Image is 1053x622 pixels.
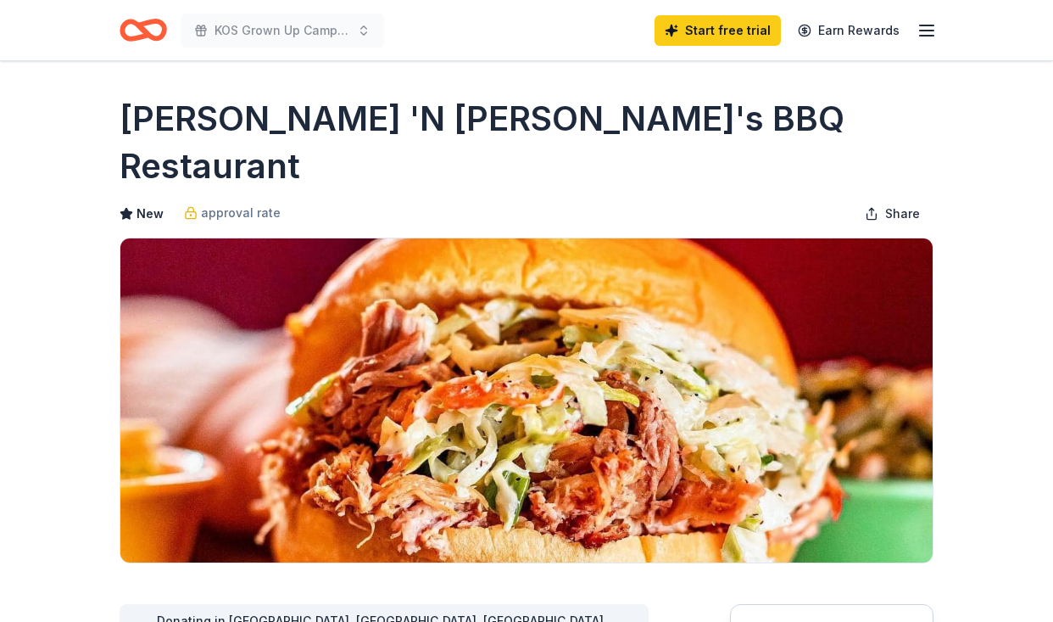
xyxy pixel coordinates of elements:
[214,20,350,41] span: KOS Grown Up Camp: Rekindling Childhood Wonder
[655,15,781,46] a: Start free trial
[120,95,933,190] h1: [PERSON_NAME] 'N [PERSON_NAME]'s BBQ Restaurant
[851,197,933,231] button: Share
[885,204,920,224] span: Share
[788,15,910,46] a: Earn Rewards
[181,14,384,48] button: KOS Grown Up Camp: Rekindling Childhood Wonder
[120,238,933,563] img: Image for Jim 'N Nick's BBQ Restaurant
[136,204,164,224] span: New
[184,203,281,223] a: approval rate
[120,10,167,50] a: Home
[201,203,281,223] span: approval rate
